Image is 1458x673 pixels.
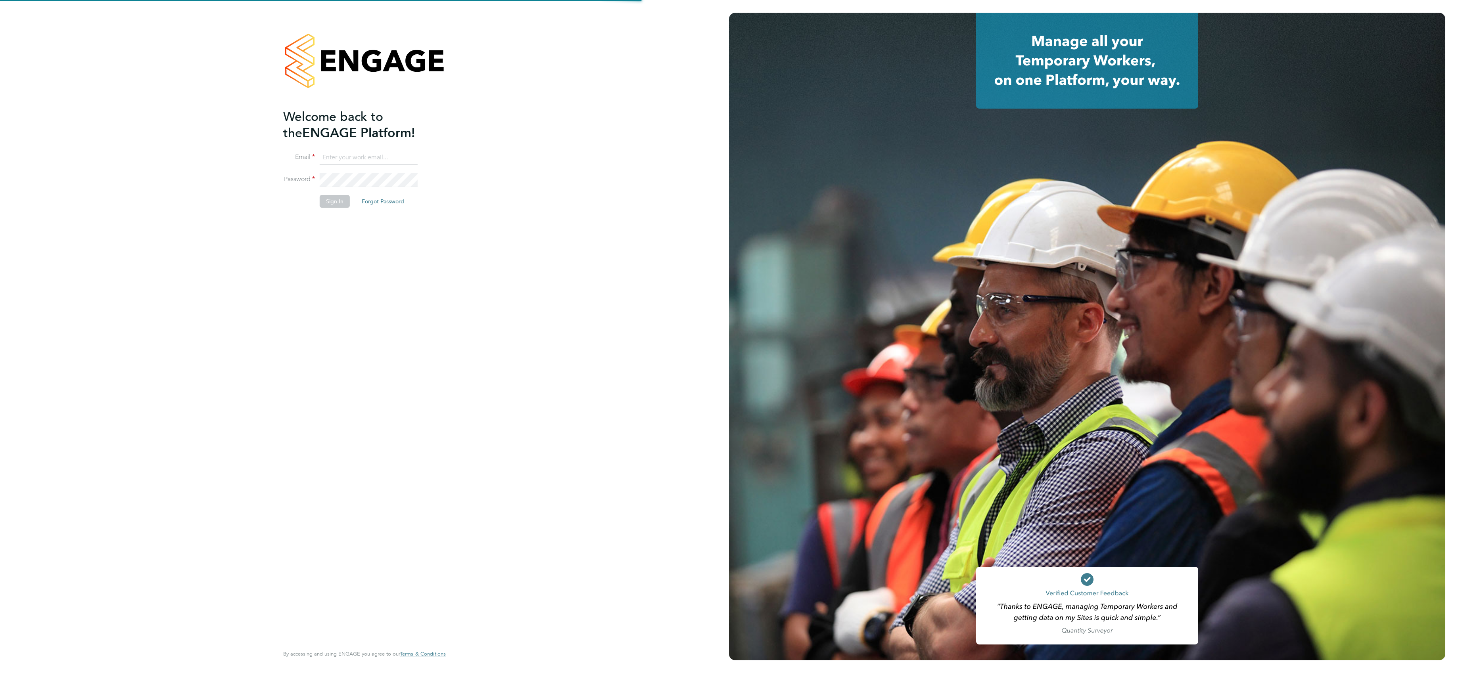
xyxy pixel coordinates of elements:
button: Sign In [320,195,350,208]
h2: ENGAGE Platform! [283,109,438,141]
a: Terms & Conditions [400,651,446,657]
label: Password [283,175,315,184]
span: By accessing and using ENGAGE you agree to our [283,650,446,657]
input: Enter your work email... [320,151,418,165]
button: Forgot Password [355,195,411,208]
span: Welcome back to the [283,109,383,141]
label: Email [283,153,315,161]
